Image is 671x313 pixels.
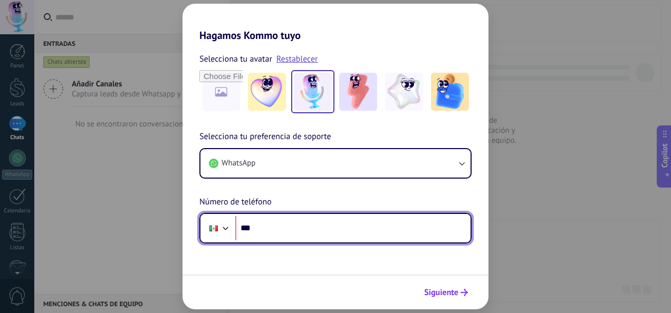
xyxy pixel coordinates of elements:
h2: Hagamos Kommo tuyo [183,4,488,42]
img: -5.jpeg [431,73,469,111]
img: -2.jpeg [294,73,332,111]
span: Selecciona tu avatar [199,52,272,66]
div: Mexico: + 52 [204,217,224,239]
img: -1.jpeg [248,73,286,111]
span: Siguiente [424,289,458,296]
img: -3.jpeg [339,73,377,111]
span: Selecciona tu preferencia de soporte [199,130,331,144]
button: Siguiente [419,283,473,301]
button: WhatsApp [200,149,471,178]
a: Restablecer [276,54,318,64]
img: -4.jpeg [385,73,423,111]
span: WhatsApp [222,158,255,169]
span: Número de teléfono [199,195,272,209]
